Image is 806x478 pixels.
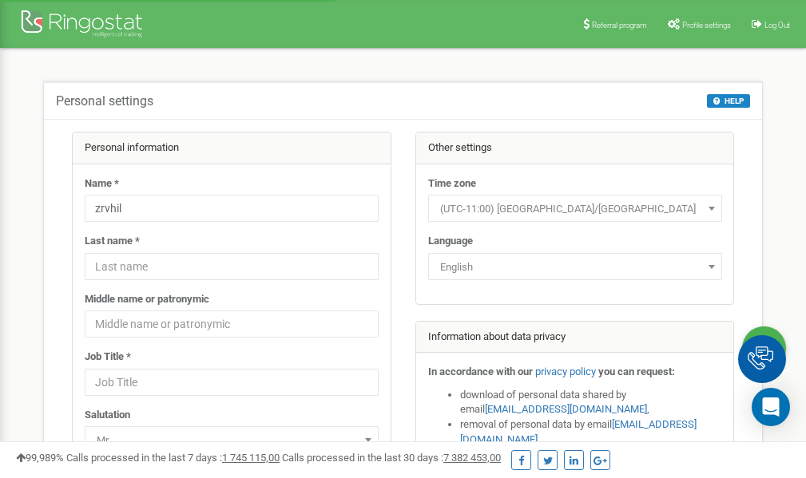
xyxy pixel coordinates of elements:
[282,452,501,464] span: Calls processed in the last 30 days :
[428,195,722,222] span: (UTC-11:00) Pacific/Midway
[85,369,379,396] input: Job Title
[85,310,379,338] input: Middle name or patronymic
[598,365,675,377] strong: you can request:
[752,388,790,426] div: Open Intercom Messenger
[85,195,379,222] input: Name
[682,21,731,30] span: Profile settings
[428,253,722,280] span: English
[460,417,722,447] li: removal of personal data by email ,
[66,452,280,464] span: Calls processed in the last 7 days :
[443,452,501,464] u: 7 382 453,00
[764,21,790,30] span: Log Out
[428,176,476,192] label: Time zone
[222,452,280,464] u: 1 745 115,00
[90,429,373,452] span: Mr.
[85,253,379,280] input: Last name
[85,292,209,307] label: Middle name or patronymic
[707,94,750,108] button: HELP
[85,176,119,192] label: Name *
[428,365,533,377] strong: In accordance with our
[485,403,647,415] a: [EMAIL_ADDRESS][DOMAIN_NAME]
[416,322,734,354] div: Information about data privacy
[592,21,647,30] span: Referral program
[85,426,379,453] span: Mr.
[85,350,131,365] label: Job Title *
[434,256,717,279] span: English
[428,234,473,249] label: Language
[16,452,64,464] span: 99,989%
[460,388,722,417] li: download of personal data shared by email ,
[73,132,391,164] div: Personal information
[416,132,734,164] div: Other settings
[434,198,717,220] span: (UTC-11:00) Pacific/Midway
[85,234,140,249] label: Last name *
[535,365,596,377] a: privacy policy
[56,94,153,109] h5: Personal settings
[85,408,130,423] label: Salutation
